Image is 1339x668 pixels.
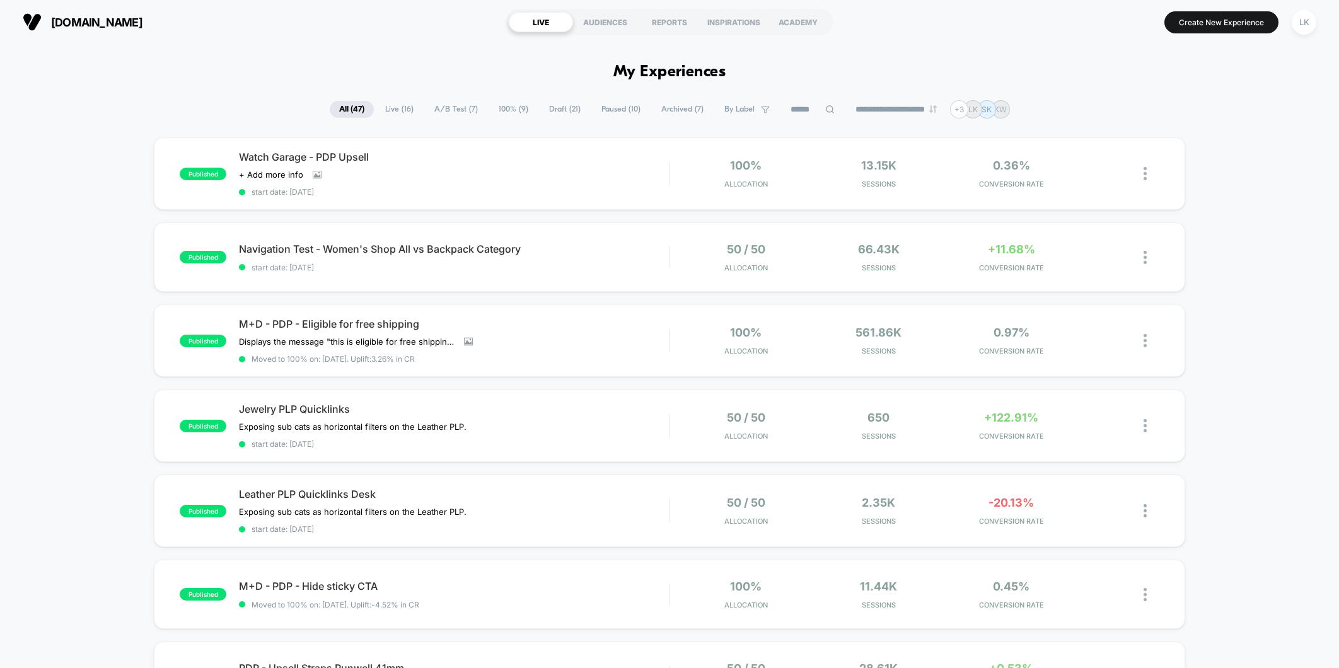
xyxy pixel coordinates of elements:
[730,580,762,593] span: 100%
[637,12,702,32] div: REPORTS
[815,517,942,526] span: Sessions
[239,580,669,592] span: M+D - PDP - Hide sticky CTA
[1292,10,1316,35] div: LK
[730,159,762,172] span: 100%
[988,496,1034,509] span: -20.13%
[1288,9,1320,35] button: LK
[862,496,895,509] span: 2.35k
[948,517,1075,526] span: CONVERSION RATE
[724,601,768,609] span: Allocation
[239,151,669,163] span: Watch Garage - PDP Upsell
[19,12,146,32] button: [DOMAIN_NAME]
[239,243,669,255] span: Navigation Test - Women's Shop All vs Backpack Category
[948,432,1075,441] span: CONVERSION RATE
[860,580,897,593] span: 11.44k
[1144,167,1147,180] img: close
[239,488,669,500] span: Leather PLP Quicklinks Desk
[1144,334,1147,347] img: close
[425,101,487,118] span: A/B Test ( 7 )
[993,159,1030,172] span: 0.36%
[239,318,669,330] span: M+D - PDP - Eligible for free shipping
[180,505,226,517] span: published
[239,187,669,197] span: start date: [DATE]
[239,403,669,415] span: Jewelry PLP Quicklinks
[994,326,1029,339] span: 0.97%
[968,105,978,114] p: LK
[724,432,768,441] span: Allocation
[724,263,768,272] span: Allocation
[51,16,142,29] span: [DOMAIN_NAME]
[180,335,226,347] span: published
[239,524,669,534] span: start date: [DATE]
[724,180,768,188] span: Allocation
[950,100,968,118] div: + 3
[724,517,768,526] span: Allocation
[1144,504,1147,517] img: close
[573,12,637,32] div: AUDIENCES
[509,12,573,32] div: LIVE
[376,101,423,118] span: Live ( 16 )
[489,101,538,118] span: 100% ( 9 )
[948,601,1075,609] span: CONVERSION RATE
[613,63,726,81] h1: My Experiences
[815,263,942,272] span: Sessions
[702,12,766,32] div: INSPIRATIONS
[815,180,942,188] span: Sessions
[855,326,901,339] span: 561.86k
[730,326,762,339] span: 100%
[815,432,942,441] span: Sessions
[984,411,1038,424] span: +122.91%
[858,243,900,256] span: 66.43k
[948,347,1075,355] span: CONVERSION RATE
[1164,11,1278,33] button: Create New Experience
[252,354,415,364] span: Moved to 100% on: [DATE] . Uplift: 3.26% in CR
[252,600,419,609] span: Moved to 100% on: [DATE] . Uplift: -4.52% in CR
[180,588,226,601] span: published
[330,101,374,118] span: All ( 47 )
[948,263,1075,272] span: CONVERSION RATE
[239,337,455,347] span: Displays the message "this is eligible for free shipping" on all PDPs that are $125+ (US only)
[727,496,765,509] span: 50 / 50
[727,411,765,424] span: 50 / 50
[180,420,226,432] span: published
[592,101,650,118] span: Paused ( 10 )
[1144,588,1147,601] img: close
[1144,251,1147,264] img: close
[239,170,303,180] span: + Add more info
[815,347,942,355] span: Sessions
[239,507,469,517] span: Exposing sub cats as horizontal filters on the Leather PLP.
[180,251,226,263] span: published
[23,13,42,32] img: Visually logo
[861,159,896,172] span: 13.15k
[867,411,890,424] span: 650
[994,105,1007,114] p: KW
[724,347,768,355] span: Allocation
[815,601,942,609] span: Sessions
[724,105,755,114] span: By Label
[540,101,590,118] span: Draft ( 21 )
[239,422,469,432] span: Exposing sub cats as horizontal filters on the Leather PLP.
[766,12,830,32] div: ACADEMY
[239,439,669,449] span: start date: [DATE]
[988,243,1035,256] span: +11.68%
[982,105,992,114] p: SK
[929,105,937,113] img: end
[180,168,226,180] span: published
[239,263,669,272] span: start date: [DATE]
[948,180,1075,188] span: CONVERSION RATE
[652,101,713,118] span: Archived ( 7 )
[727,243,765,256] span: 50 / 50
[1144,419,1147,432] img: close
[993,580,1029,593] span: 0.45%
